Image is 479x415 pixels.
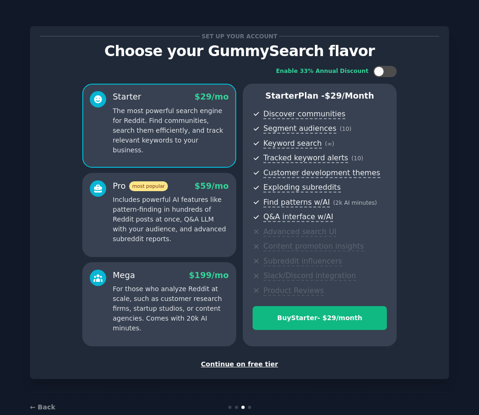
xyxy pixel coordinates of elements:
span: $ 29 /month [325,91,374,100]
span: Tracked keyword alerts [263,153,348,163]
span: Advanced search UI [263,227,336,237]
span: Customer development themes [263,168,380,178]
span: $ 59 /mo [195,181,229,191]
p: The most powerful search engine for Reddit. Find communities, search them efficiently, and track ... [113,106,229,155]
div: Buy Starter - $ 29 /month [253,313,386,323]
span: Set up your account [200,31,279,41]
span: ( 10 ) [351,155,363,162]
span: Discover communities [263,109,345,119]
span: Exploding subreddits [263,183,341,193]
span: Product Reviews [263,286,324,296]
p: Starter Plan - [253,90,387,102]
span: $ 199 /mo [189,271,229,280]
div: Continue on free tier [40,359,439,369]
div: Starter [113,91,141,103]
p: For those who analyze Reddit at scale, such as customer research firms, startup studios, or conte... [113,284,229,333]
button: BuyStarter- $29/month [253,306,387,330]
span: ( ∞ ) [325,141,334,147]
span: Slack/Discord integration [263,271,356,281]
span: Segment audiences [263,124,336,134]
span: Keyword search [263,139,322,149]
span: Find patterns w/AI [263,198,330,207]
span: Q&A interface w/AI [263,212,333,222]
p: Choose your GummySearch flavor [40,43,439,59]
span: most popular [129,181,168,191]
span: ( 2k AI minutes ) [333,200,377,206]
span: ( 10 ) [340,126,351,132]
div: Enable 33% Annual Discount [276,67,369,76]
span: Subreddit influencers [263,257,342,266]
span: $ 29 /mo [195,92,229,101]
div: Pro [113,180,168,192]
div: Mega [113,270,135,281]
a: ← Back [30,403,55,411]
p: Includes powerful AI features like pattern-finding in hundreds of Reddit posts at once, Q&A LLM w... [113,195,229,244]
span: Content promotion insights [263,242,364,251]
